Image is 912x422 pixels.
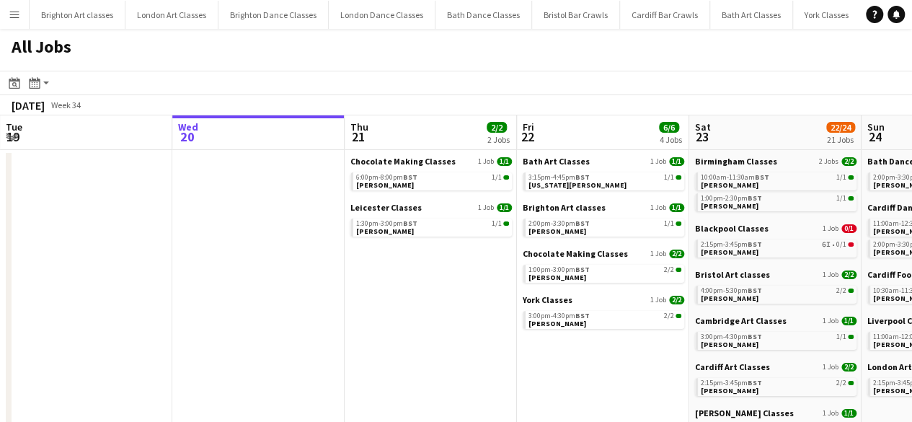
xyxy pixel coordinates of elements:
[492,174,502,181] span: 1/1
[435,1,532,29] button: Bath Dance Classes
[695,408,794,418] span: Chester Classes
[660,134,682,145] div: 4 Jobs
[403,172,417,182] span: BST
[836,379,846,387] span: 2/2
[664,312,674,320] span: 2/2
[487,134,510,145] div: 2 Jobs
[669,296,684,304] span: 2/2
[823,363,838,372] span: 1 Job
[487,122,507,133] span: 2/2
[701,287,762,294] span: 4:00pm-5:30pm
[748,378,762,387] span: BST
[503,175,509,180] span: 1/1
[695,315,856,326] a: Cambridge Art Classes1 Job1/1
[695,120,711,133] span: Sat
[528,319,586,328] span: David Dorton
[523,156,590,167] span: Bath Art Classes
[12,98,45,113] div: [DATE]
[848,289,854,293] span: 2/2
[676,221,681,226] span: 1/1
[528,219,681,235] a: 2:00pm-3:30pmBST1/1[PERSON_NAME]
[356,227,414,236] span: Lauren Chan
[695,156,856,223] div: Birmingham Classes2 Jobs2/210:00am-11:30amBST1/1[PERSON_NAME]1:00pm-2:30pmBST1/1[PERSON_NAME]
[523,248,684,259] a: Chocolate Making Classes1 Job2/2
[356,180,414,190] span: Judith Ward
[748,193,762,203] span: BST
[528,266,590,273] span: 1:00pm-3:00pm
[664,174,674,181] span: 1/1
[701,333,762,340] span: 3:00pm-4:30pm
[710,1,793,29] button: Bath Art Classes
[356,172,509,189] a: 6:00pm-8:00pmBST1/1[PERSON_NAME]
[823,271,838,279] span: 1 Job
[701,172,854,189] a: 10:00am-11:30amBST1/1[PERSON_NAME]
[841,224,856,233] span: 0/1
[492,220,502,227] span: 1/1
[6,120,22,133] span: Tue
[701,195,762,202] span: 1:00pm-2:30pm
[695,269,856,315] div: Bristol Art classes1 Job2/24:00pm-5:30pmBST2/2[PERSON_NAME]
[620,1,710,29] button: Cardiff Bar Crawls
[841,363,856,372] span: 2/2
[528,180,627,190] span: Georgia Knight
[523,294,572,305] span: York Classes
[350,156,456,167] span: Chocolate Making Classes
[30,1,125,29] button: Brighton Art classes
[523,294,684,305] a: York Classes1 Job2/2
[695,361,856,408] div: Cardiff Art Classes1 Job2/22:15pm-3:45pmBST2/2[PERSON_NAME]
[676,175,681,180] span: 1/1
[350,156,512,167] a: Chocolate Making Classes1 Job1/1
[701,174,769,181] span: 10:00am-11:30am
[848,242,854,247] span: 0/1
[826,122,855,133] span: 22/24
[848,335,854,339] span: 1/1
[695,223,856,234] a: Blackpool Classes1 Job0/1
[528,172,681,189] a: 3:15pm-4:45pmBST1/1[US_STATE][PERSON_NAME]
[575,265,590,274] span: BST
[701,193,854,210] a: 1:00pm-2:30pmBST1/1[PERSON_NAME]
[823,409,838,418] span: 1 Job
[664,220,674,227] span: 1/1
[523,202,684,213] a: Brighton Art classes1 Job1/1
[521,128,534,145] span: 22
[532,1,620,29] button: Bristol Bar Crawls
[836,174,846,181] span: 1/1
[528,265,681,281] a: 1:00pm-3:00pmBST2/2[PERSON_NAME]
[650,250,666,258] span: 1 Job
[528,311,681,328] a: 3:00pm-4:30pmBST2/2[PERSON_NAME]
[865,128,885,145] span: 24
[701,180,758,190] span: Natalie Jones
[748,286,762,295] span: BST
[755,172,769,182] span: BST
[356,174,417,181] span: 6:00pm-8:00pm
[836,241,846,248] span: 0/1
[695,315,787,326] span: Cambridge Art Classes
[793,1,861,29] button: York Classes
[497,203,512,212] span: 1/1
[848,196,854,201] span: 1/1
[695,269,770,280] span: Bristol Art classes
[827,134,854,145] div: 21 Jobs
[695,361,856,372] a: Cardiff Art Classes1 Job2/2
[695,223,769,234] span: Blackpool Classes
[650,203,666,212] span: 1 Job
[350,156,512,202] div: Chocolate Making Classes1 Job1/16:00pm-8:00pmBST1/1[PERSON_NAME]
[676,314,681,318] span: 2/2
[528,220,590,227] span: 2:00pm-3:30pm
[523,156,684,202] div: Bath Art Classes1 Job1/13:15pm-4:45pmBST1/1[US_STATE][PERSON_NAME]
[575,172,590,182] span: BST
[350,120,368,133] span: Thu
[867,120,885,133] span: Sun
[4,128,22,145] span: 19
[659,122,679,133] span: 6/6
[701,201,758,211] span: Joanne Parkyn
[523,248,628,259] span: Chocolate Making Classes
[575,311,590,320] span: BST
[836,333,846,340] span: 1/1
[701,241,854,248] div: •
[695,361,770,372] span: Cardiff Art Classes
[669,250,684,258] span: 2/2
[350,202,512,239] div: Leicester Classes1 Job1/11:30pm-3:00pmBST1/1[PERSON_NAME]
[819,157,838,166] span: 2 Jobs
[669,157,684,166] span: 1/1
